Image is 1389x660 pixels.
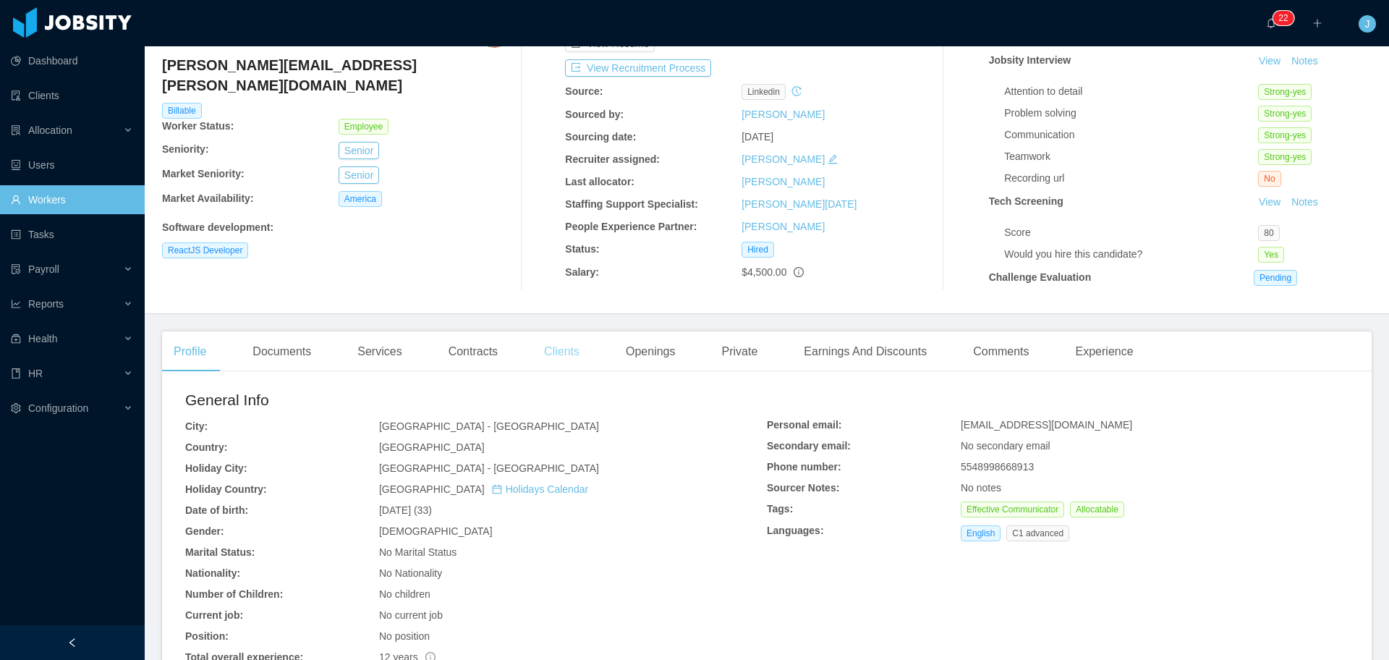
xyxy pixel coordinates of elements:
span: Strong-yes [1258,149,1312,165]
span: [EMAIL_ADDRESS][DOMAIN_NAME] [961,419,1132,431]
span: Allocatable [1070,502,1124,517]
b: Last allocator: [565,176,634,187]
span: Strong-yes [1258,106,1312,122]
span: Employee [339,119,388,135]
div: Earnings And Discounts [792,331,938,372]
i: icon: line-chart [11,299,21,309]
b: Holiday City: [185,462,247,474]
span: [GEOGRAPHIC_DATA] [379,441,485,453]
span: 80 [1258,225,1279,241]
a: icon: exportView Recruitment Process [565,62,711,74]
div: Contracts [437,331,509,372]
i: icon: solution [11,125,21,135]
h4: [PERSON_NAME][EMAIL_ADDRESS][PERSON_NAME][DOMAIN_NAME] [162,55,515,96]
strong: Challenge Evaluation [989,271,1092,283]
span: No Nationality [379,567,442,579]
a: View [1254,55,1286,67]
b: Gender: [185,525,224,537]
h2: General Info [185,389,767,412]
div: Openings [614,331,687,372]
p: 2 [1283,11,1288,25]
a: icon: profileTasks [11,220,133,249]
b: People Experience Partner: [565,221,697,232]
b: Date of birth: [185,504,248,516]
i: icon: calendar [492,484,502,494]
b: Secondary email: [767,440,851,452]
b: Status: [565,243,599,255]
span: linkedin [742,84,786,100]
span: Billable [162,103,202,119]
a: [PERSON_NAME] [742,153,825,165]
b: Salary: [565,266,599,278]
div: Documents [241,331,323,372]
span: 5548998668913 [961,461,1034,473]
span: Configuration [28,402,88,414]
span: Strong-yes [1258,84,1312,100]
span: [GEOGRAPHIC_DATA] - [GEOGRAPHIC_DATA] [379,420,599,432]
div: Private [710,331,770,372]
span: Pending [1254,270,1297,286]
b: Marital Status: [185,546,255,558]
a: View [1254,196,1286,208]
a: icon: file-textView Resume [565,38,655,49]
a: icon: robotUsers [11,151,133,179]
b: Source: [565,85,603,97]
span: Yes [1258,247,1284,263]
a: icon: auditClients [11,81,133,110]
span: English [961,525,1001,541]
i: icon: edit [828,154,838,164]
p: 2 [1278,11,1283,25]
b: Position: [185,630,229,642]
a: icon: userWorkers [11,185,133,214]
b: Holiday Country: [185,483,267,495]
b: Country: [185,441,227,453]
div: Teamwork [1004,149,1258,164]
b: Market Availability: [162,192,254,204]
a: icon: pie-chartDashboard [11,46,133,75]
span: $4,500.00 [742,266,786,278]
div: Problem solving [1004,106,1258,121]
div: Services [346,331,413,372]
span: No position [379,630,430,642]
a: [PERSON_NAME] [742,176,825,187]
div: Would you hire this candidate? [1004,247,1258,262]
i: icon: plus [1312,18,1322,28]
span: [GEOGRAPHIC_DATA] - [GEOGRAPHIC_DATA] [379,462,599,474]
button: icon: exportView Recruitment Process [565,59,711,77]
div: Comments [961,331,1040,372]
span: [DEMOGRAPHIC_DATA] [379,525,493,537]
button: Senior [339,166,379,184]
span: America [339,191,382,207]
b: Number of Children: [185,588,283,600]
div: Experience [1064,331,1145,372]
b: Tags: [767,503,793,515]
b: Seniority: [162,143,209,155]
button: Notes [1286,53,1324,70]
b: Sourced by: [565,109,624,120]
b: Software development : [162,221,273,233]
span: [GEOGRAPHIC_DATA] [379,483,588,495]
i: icon: setting [11,403,21,413]
b: Staffing Support Specialist: [565,198,698,210]
b: Sourcer Notes: [767,482,839,494]
i: icon: history [791,86,802,96]
i: icon: file-protect [11,264,21,274]
span: No notes [961,482,1001,494]
div: Score [1004,225,1258,240]
span: [DATE] [742,131,773,143]
i: icon: bell [1266,18,1276,28]
div: Recording url [1004,171,1258,186]
b: Worker Status: [162,120,234,132]
sup: 22 [1273,11,1294,25]
span: Strong-yes [1258,127,1312,143]
button: Notes [1286,194,1324,211]
div: Attention to detail [1004,84,1258,99]
b: City: [185,420,208,432]
span: Payroll [28,263,59,275]
span: Effective Communicator [961,502,1064,517]
span: Reports [28,298,64,310]
span: No current job [379,609,443,621]
span: Allocation [28,124,72,136]
a: [PERSON_NAME] [742,221,825,232]
span: ReactJS Developer [162,242,248,258]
